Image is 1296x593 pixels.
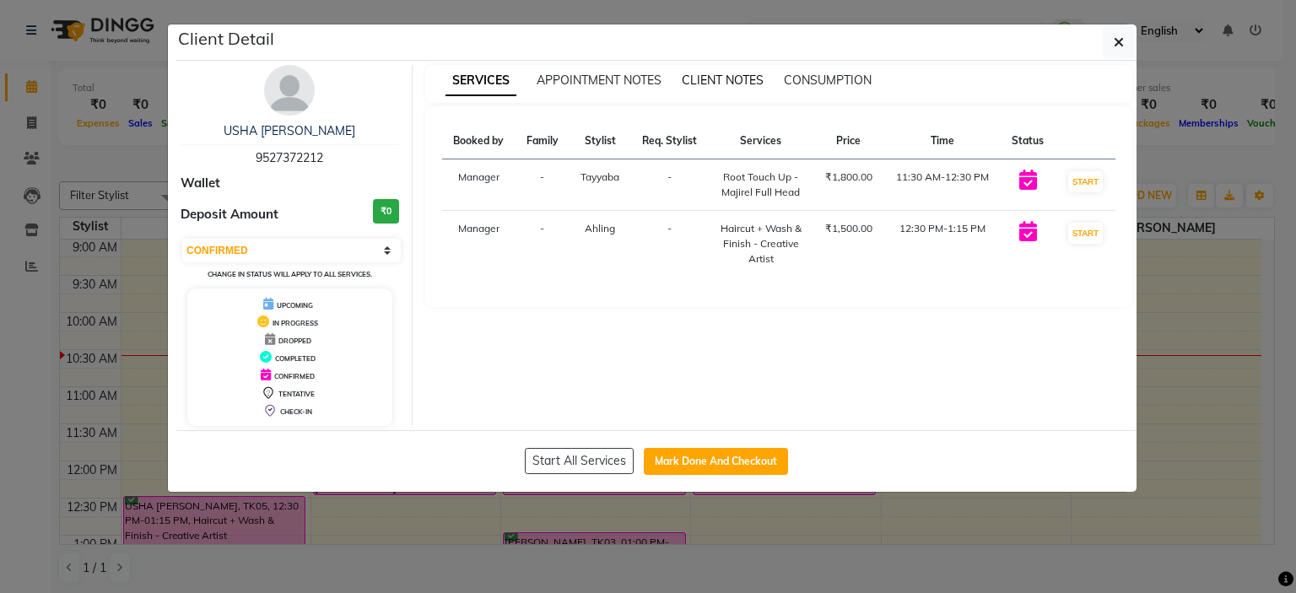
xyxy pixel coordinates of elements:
[784,73,872,88] span: CONSUMPTION
[580,170,619,183] span: Tayyaba
[644,448,788,475] button: Mark Done And Checkout
[442,159,516,211] td: Manager
[277,301,313,310] span: UPCOMING
[537,73,661,88] span: APPOINTMENT NOTES
[823,170,873,185] div: ₹1,800.00
[719,170,803,200] div: Root Touch Up - Majirel Full Head
[585,222,615,235] span: Ahling
[178,26,274,51] h5: Client Detail
[1068,223,1103,244] button: START
[278,390,315,398] span: TENTATIVE
[516,159,570,211] td: -
[275,354,316,363] span: COMPLETED
[883,123,1001,159] th: Time
[1068,171,1103,192] button: START
[883,211,1001,278] td: 12:30 PM-1:15 PM
[1001,123,1055,159] th: Status
[813,123,883,159] th: Price
[181,205,278,224] span: Deposit Amount
[256,150,323,165] span: 9527372212
[719,221,803,267] div: Haircut + Wash & Finish - Creative Artist
[630,159,708,211] td: -
[630,123,708,159] th: Req. Stylist
[442,123,516,159] th: Booked by
[442,211,516,278] td: Manager
[516,123,570,159] th: Family
[181,174,220,193] span: Wallet
[516,211,570,278] td: -
[445,66,516,96] span: SERVICES
[208,270,372,278] small: Change in status will apply to all services.
[682,73,764,88] span: CLIENT NOTES
[709,123,813,159] th: Services
[274,372,315,380] span: CONFIRMED
[525,448,634,474] button: Start All Services
[264,65,315,116] img: avatar
[224,123,355,138] a: USHA [PERSON_NAME]
[278,337,311,345] span: DROPPED
[630,211,708,278] td: -
[883,159,1001,211] td: 11:30 AM-12:30 PM
[570,123,631,159] th: Stylist
[280,407,312,416] span: CHECK-IN
[273,319,318,327] span: IN PROGRESS
[823,221,873,236] div: ₹1,500.00
[373,199,399,224] h3: ₹0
